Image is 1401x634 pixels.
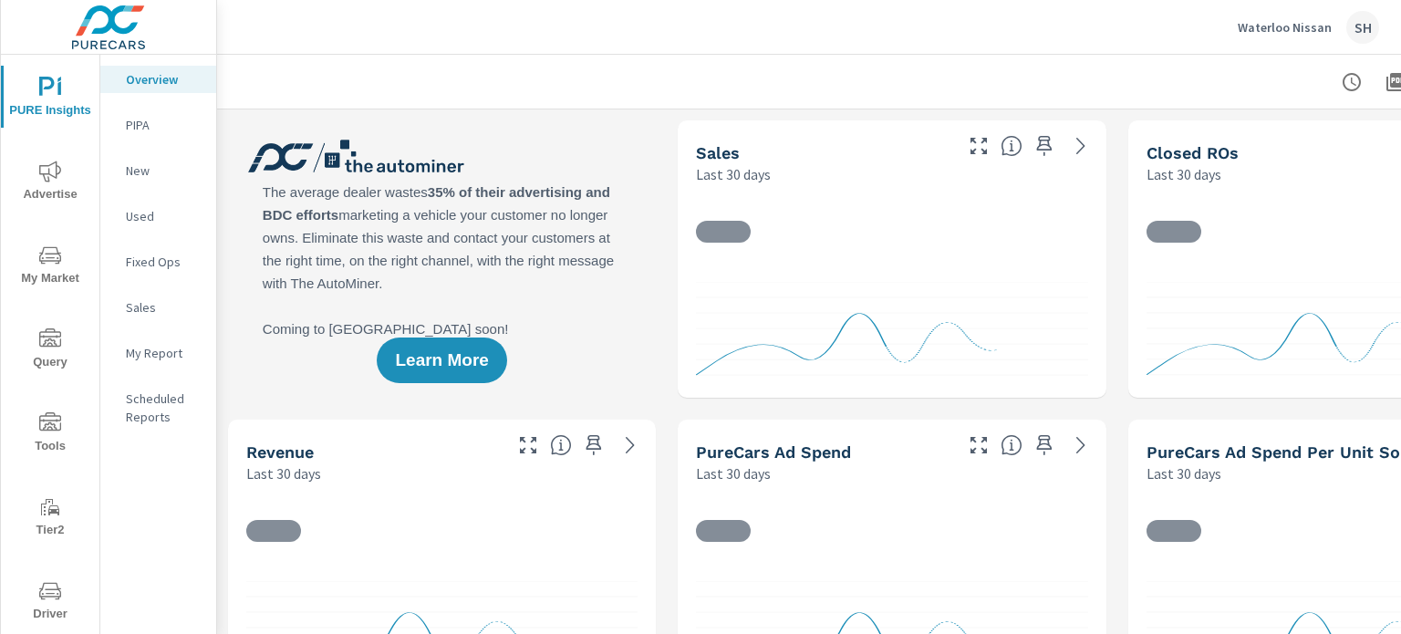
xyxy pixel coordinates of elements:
h5: Revenue [246,442,314,462]
span: Save this to your personalized report [579,431,608,460]
span: PURE Insights [6,77,94,121]
span: Total sales revenue over the selected date range. [Source: This data is sourced from the dealer’s... [550,434,572,456]
h5: Closed ROs [1147,143,1239,162]
button: Learn More [377,338,506,383]
span: Save this to your personalized report [1030,131,1059,161]
a: See more details in report [616,431,645,460]
a: See more details in report [1066,131,1095,161]
p: Overview [126,70,202,88]
span: Query [6,328,94,373]
span: Tools [6,412,94,457]
span: Save this to your personalized report [1030,431,1059,460]
div: New [100,157,216,184]
span: Advertise [6,161,94,205]
div: SH [1346,11,1379,44]
p: Waterloo Nissan [1238,19,1332,36]
p: Fixed Ops [126,253,202,271]
span: Total cost of media for all PureCars channels for the selected dealership group over the selected... [1001,434,1022,456]
h5: Sales [696,143,740,162]
p: PIPA [126,116,202,134]
div: Scheduled Reports [100,385,216,431]
span: Learn More [395,352,488,369]
span: Tier2 [6,496,94,541]
p: My Report [126,344,202,362]
button: Make Fullscreen [514,431,543,460]
span: Number of vehicles sold by the dealership over the selected date range. [Source: This data is sou... [1001,135,1022,157]
p: Last 30 days [696,163,771,185]
p: Last 30 days [696,463,771,484]
p: Last 30 days [246,463,321,484]
p: Used [126,207,202,225]
div: My Report [100,339,216,367]
p: Last 30 days [1147,463,1221,484]
div: Used [100,203,216,230]
span: Driver [6,580,94,625]
div: Sales [100,294,216,321]
p: Sales [126,298,202,317]
p: Scheduled Reports [126,390,202,426]
p: Last 30 days [1147,163,1221,185]
p: New [126,161,202,180]
div: PIPA [100,111,216,139]
button: Make Fullscreen [964,131,993,161]
h5: PureCars Ad Spend [696,442,851,462]
span: My Market [6,244,94,289]
button: Make Fullscreen [964,431,993,460]
div: Overview [100,66,216,93]
div: Fixed Ops [100,248,216,275]
a: See more details in report [1066,431,1095,460]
